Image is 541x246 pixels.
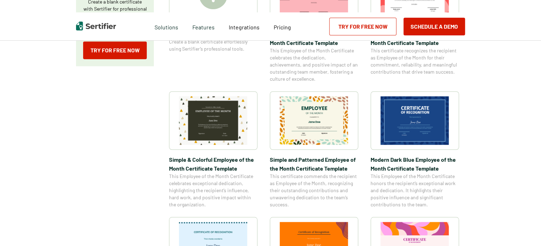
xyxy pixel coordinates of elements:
[371,173,459,208] span: This Employee of the Month Certificate honors the recipient’s exceptional work and dedication. It...
[169,173,257,208] span: This Employee of the Month Certificate celebrates exceptional dedication, highlighting the recipi...
[371,47,459,75] span: This certificate recognizes the recipient as Employee of the Month for their commitment, reliabil...
[371,155,459,173] span: Modern Dark Blue Employee of the Month Certificate Template
[229,24,260,30] span: Integrations
[76,22,116,30] img: Sertifier | Digital Credentialing Platform
[506,212,541,246] iframe: Chat Widget
[274,24,291,30] span: Pricing
[229,22,260,31] a: Integrations
[380,96,449,145] img: Modern Dark Blue Employee of the Month Certificate Template
[83,41,147,59] a: Try for Free Now
[179,96,248,145] img: Simple & Colorful Employee of the Month Certificate Template
[155,22,178,31] span: Solutions
[169,38,257,52] span: Create a blank certificate effortlessly using Sertifier’s professional tools.
[270,91,358,208] a: Simple and Patterned Employee of the Month Certificate TemplateSimple and Patterned Employee of t...
[169,91,257,208] a: Simple & Colorful Employee of the Month Certificate TemplateSimple & Colorful Employee of the Mon...
[169,155,257,173] span: Simple & Colorful Employee of the Month Certificate Template
[270,155,358,173] span: Simple and Patterned Employee of the Month Certificate Template
[270,47,358,82] span: This Employee of the Month Certificate celebrates the dedication, achievements, and positive impa...
[270,173,358,208] span: This certificate commends the recipient as Employee of the Month, recognizing their outstanding c...
[329,18,396,35] a: Try for Free Now
[280,96,348,145] img: Simple and Patterned Employee of the Month Certificate Template
[192,22,215,31] span: Features
[371,91,459,208] a: Modern Dark Blue Employee of the Month Certificate TemplateModern Dark Blue Employee of the Month...
[274,22,291,31] a: Pricing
